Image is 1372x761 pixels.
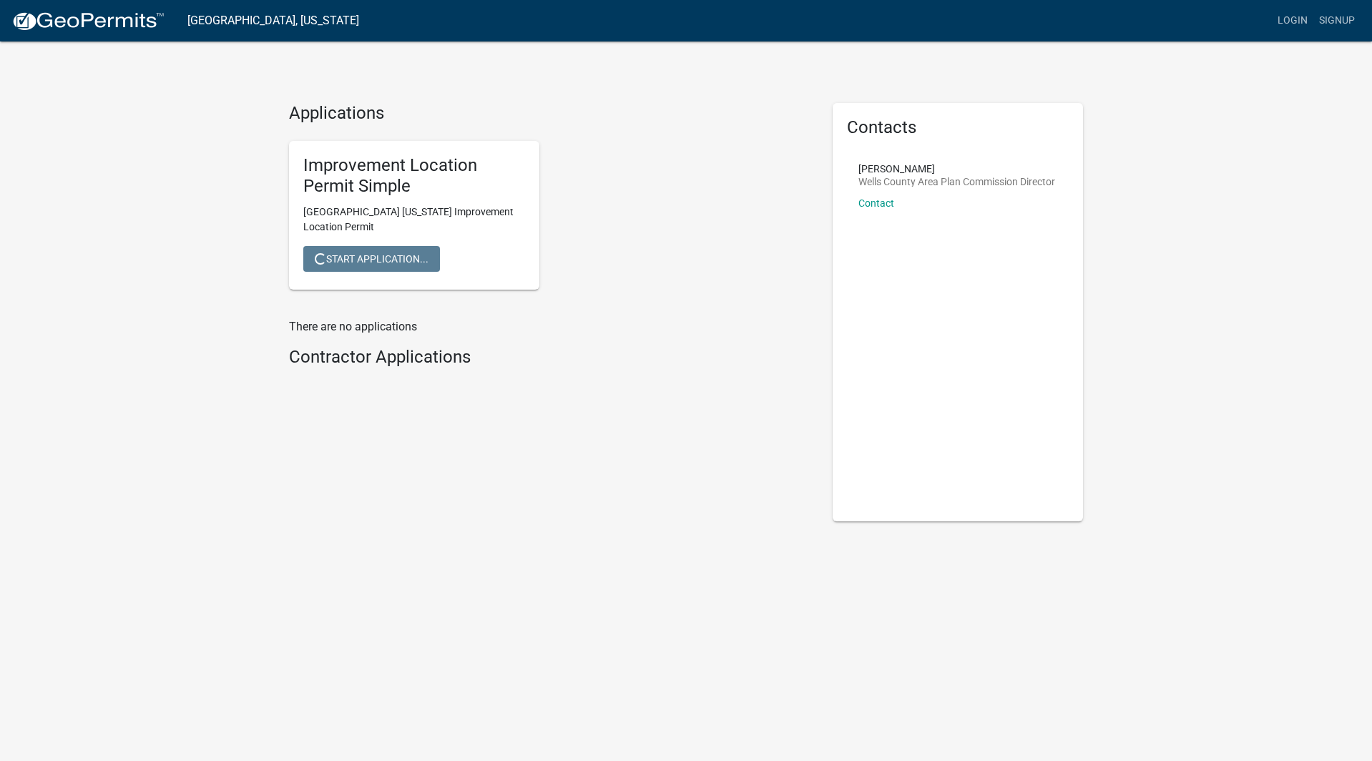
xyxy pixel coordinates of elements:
[289,347,811,368] h4: Contractor Applications
[847,117,1069,138] h5: Contacts
[303,246,440,272] button: Start Application...
[858,164,1055,174] p: [PERSON_NAME]
[315,253,428,265] span: Start Application...
[1313,7,1361,34] a: Signup
[289,103,811,301] wm-workflow-list-section: Applications
[858,177,1055,187] p: Wells County Area Plan Commission Director
[289,347,811,373] wm-workflow-list-section: Contractor Applications
[1272,7,1313,34] a: Login
[289,103,811,124] h4: Applications
[289,318,811,335] p: There are no applications
[303,155,525,197] h5: Improvement Location Permit Simple
[187,9,359,33] a: [GEOGRAPHIC_DATA], [US_STATE]
[303,205,525,235] p: [GEOGRAPHIC_DATA] [US_STATE] Improvement Location Permit
[858,197,894,209] a: Contact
